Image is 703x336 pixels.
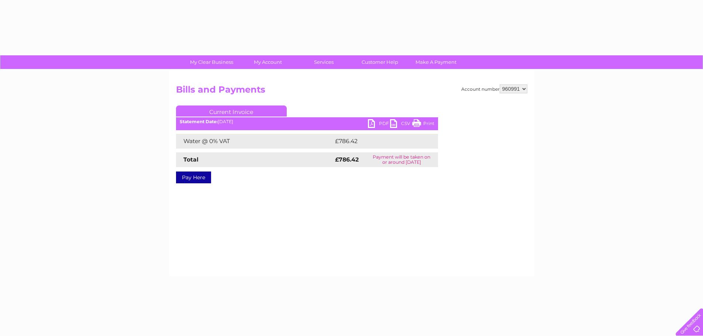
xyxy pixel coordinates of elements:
[333,134,425,149] td: £786.42
[181,55,242,69] a: My Clear Business
[412,119,434,130] a: Print
[237,55,298,69] a: My Account
[461,84,527,93] div: Account number
[180,119,218,124] b: Statement Date:
[176,84,527,98] h2: Bills and Payments
[390,119,412,130] a: CSV
[335,156,359,163] strong: £786.42
[176,172,211,183] a: Pay Here
[183,156,199,163] strong: Total
[349,55,410,69] a: Customer Help
[176,105,287,117] a: Current Invoice
[293,55,354,69] a: Services
[176,134,333,149] td: Water @ 0% VAT
[406,55,466,69] a: Make A Payment
[365,152,438,167] td: Payment will be taken on or around [DATE]
[176,119,438,124] div: [DATE]
[368,119,390,130] a: PDF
